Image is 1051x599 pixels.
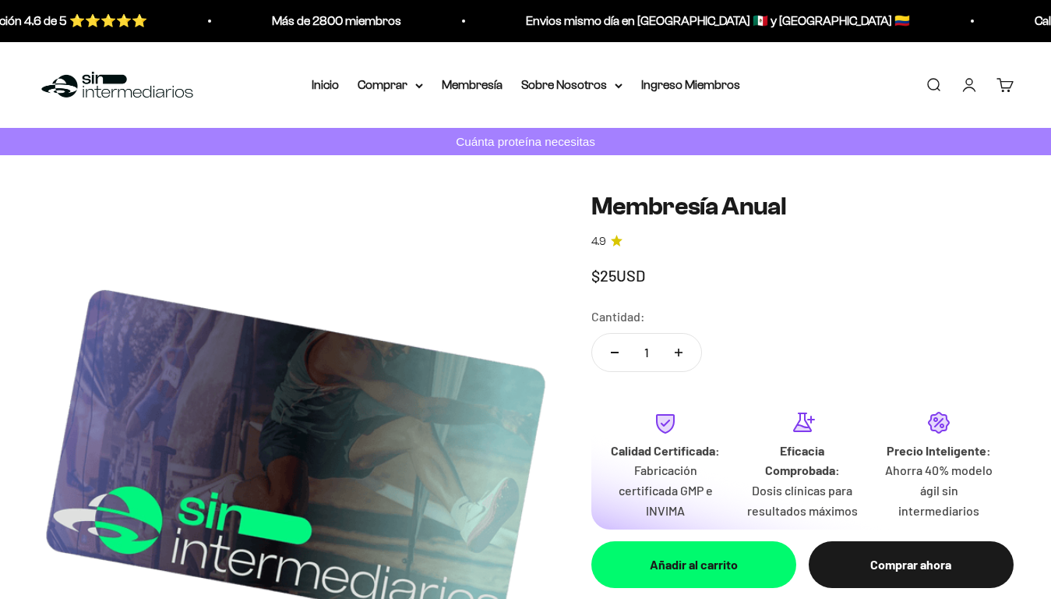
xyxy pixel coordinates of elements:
strong: Calidad Certificada: [611,443,720,458]
strong: Precio Inteligente: [887,443,991,458]
button: Aumentar cantidad [656,334,701,371]
a: Membresía [442,78,503,91]
p: Cuánta proteína necesitas [452,132,599,151]
summary: Comprar [358,75,423,95]
span: $25USD [591,263,645,288]
p: Envios mismo día en [GEOGRAPHIC_DATA] 🇲🇽 y [GEOGRAPHIC_DATA] 🇨🇴 [511,11,895,31]
p: Fabricación certificada GMP e INVIMA [610,460,721,520]
a: 4.94.9 de 5.0 estrellas [591,233,1014,250]
button: Reducir cantidad [592,334,637,371]
p: Más de 2800 miembros [257,11,386,31]
span: 4.9 [591,233,606,250]
p: Ahorra 40% modelo ágil sin intermediarios [883,460,995,520]
button: Añadir al carrito [591,541,796,588]
p: Dosis clínicas para resultados máximos [746,480,858,520]
a: Ingreso Miembros [641,78,740,91]
strong: Eficacia Comprobada: [765,443,840,478]
label: Cantidad: [591,307,645,327]
div: Añadir al carrito [622,555,765,575]
summary: Sobre Nosotros [521,75,622,95]
a: Inicio [312,78,339,91]
button: Comprar ahora [809,541,1014,588]
h1: Membresía Anual [591,193,1014,220]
